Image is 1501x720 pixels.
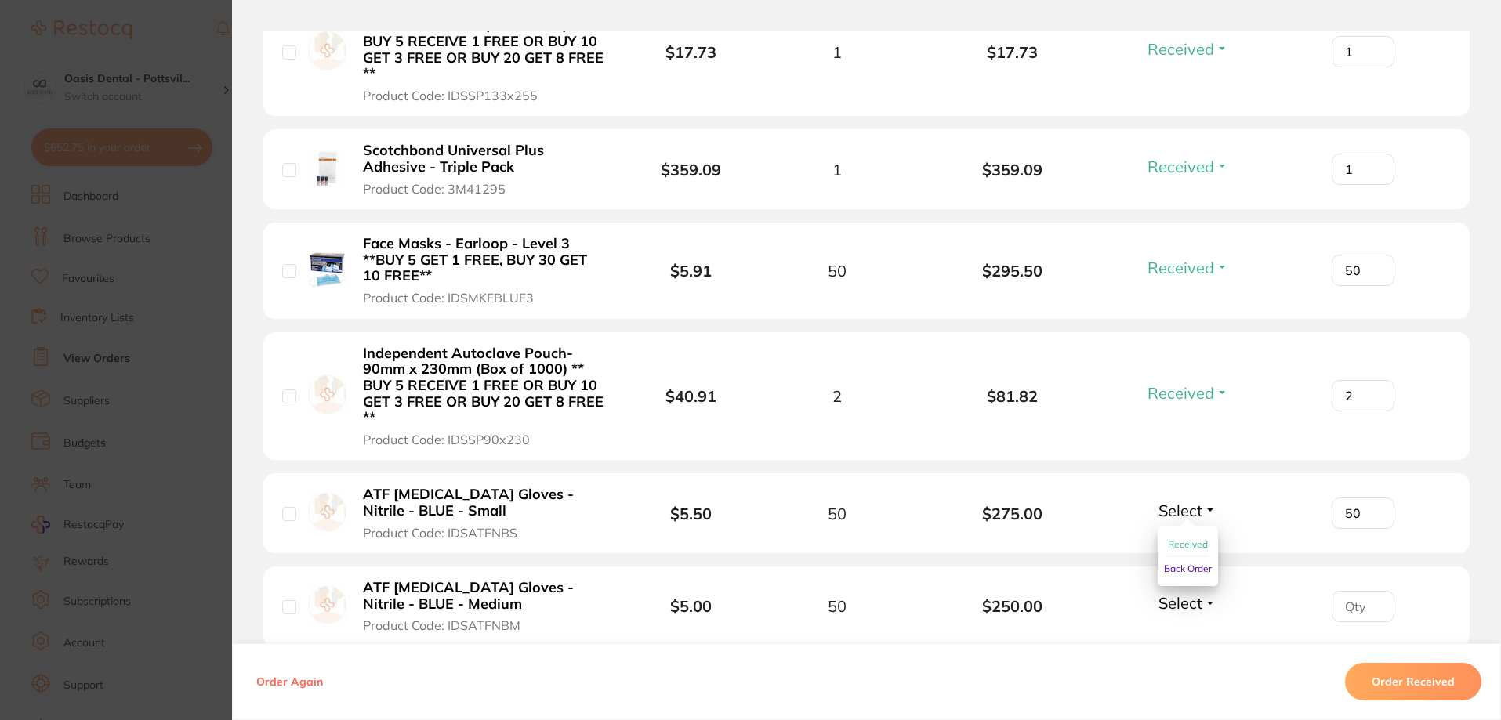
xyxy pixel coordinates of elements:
b: Scotchbond Universal Plus Adhesive - Triple Pack [363,143,605,175]
button: Face Masks - Earloop - Level 3 **BUY 5 GET 1 FREE, BUY 30 GET 10 FREE** Product Code: IDSMKEBLUE3 [358,235,610,306]
button: Scotchbond Universal Plus Adhesive - Triple Pack Product Code: 3M41295 [358,142,610,197]
b: $295.50 [925,262,1100,280]
button: Received [1143,157,1233,176]
span: 50 [828,597,847,615]
button: Received [1168,533,1208,557]
button: ATF [MEDICAL_DATA] Gloves - Nitrile - BLUE - Medium Product Code: IDSATFNBM [358,579,610,634]
button: Order Received [1345,663,1481,700]
b: $5.50 [670,504,712,523]
span: Back Order [1164,563,1212,574]
span: 50 [828,505,847,523]
b: $5.91 [670,261,712,280]
button: Select [1154,501,1221,520]
button: Received [1143,39,1233,59]
b: $250.00 [925,597,1100,615]
span: 1 [832,43,842,61]
button: ATF [MEDICAL_DATA] Gloves - Nitrile - BLUE - Small Product Code: IDSATFNBS [358,486,610,541]
span: Received [1148,383,1214,403]
span: Product Code: IDSSP133x255 [363,89,538,103]
input: Qty [1332,255,1394,286]
img: ATF Dental Examination Gloves - Nitrile - BLUE - Small [308,493,346,531]
span: Received [1168,538,1208,550]
img: Scotchbond Universal Plus Adhesive - Triple Pack [308,149,346,187]
span: Select [1158,593,1202,613]
b: $275.00 [925,505,1100,523]
b: $81.82 [925,387,1100,405]
span: 50 [828,262,847,280]
span: Received [1148,39,1214,59]
button: Received [1143,258,1233,277]
input: Qty [1332,497,1394,529]
span: Product Code: IDSMKEBLUE3 [363,291,534,305]
input: Qty [1332,591,1394,622]
b: $359.09 [661,160,721,179]
b: Face Masks - Earloop - Level 3 **BUY 5 GET 1 FREE, BUY 30 GET 10 FREE** [363,236,605,284]
img: Independent Autoclave Pouch- 90mm x 230mm (Box of 1000) ** BUY 5 RECEIVE 1 FREE OR BUY 10 GET 3 F... [308,375,346,414]
span: Received [1148,157,1214,176]
img: ATF Dental Examination Gloves - Nitrile - BLUE - Medium [308,586,346,624]
input: Qty [1332,154,1394,185]
b: $359.09 [925,161,1100,179]
img: Independent Autoclave Pouch- 133mm x 255mm (Box of 200) ** BUY 5 RECEIVE 1 FREE OR BUY 10 GET 3 F... [308,31,346,70]
b: $40.91 [665,386,716,406]
input: Qty [1332,36,1394,67]
button: Order Again [252,675,328,689]
b: ATF [MEDICAL_DATA] Gloves - Nitrile - BLUE - Small [363,487,605,519]
span: Product Code: 3M41295 [363,182,506,196]
button: Back Order [1164,557,1212,581]
b: $5.00 [670,596,712,616]
input: Qty [1332,380,1394,411]
span: Select [1158,501,1202,520]
span: Product Code: IDSSP90x230 [363,432,530,447]
button: Received [1143,383,1233,403]
button: Select [1154,593,1221,613]
button: Independent Autoclave Pouch- 90mm x 230mm (Box of 1000) ** BUY 5 RECEIVE 1 FREE OR BUY 10 GET 3 F... [358,345,610,448]
b: Independent Autoclave Pouch- 90mm x 230mm (Box of 1000) ** BUY 5 RECEIVE 1 FREE OR BUY 10 GET 3 F... [363,346,605,426]
span: 2 [832,387,842,405]
img: Face Masks - Earloop - Level 3 **BUY 5 GET 1 FREE, BUY 30 GET 10 FREE** [308,250,346,288]
span: Received [1148,258,1214,277]
span: Product Code: IDSATFNBS [363,526,517,540]
b: ATF [MEDICAL_DATA] Gloves - Nitrile - BLUE - Medium [363,580,605,612]
b: $17.73 [665,42,716,62]
b: $17.73 [925,43,1100,61]
span: Product Code: IDSATFNBM [363,618,520,632]
span: 1 [832,161,842,179]
b: Independent Autoclave Pouch- 133mm x 255mm (Box of 200) ** BUY 5 RECEIVE 1 FREE OR BUY 10 GET 3 F... [363,1,605,81]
